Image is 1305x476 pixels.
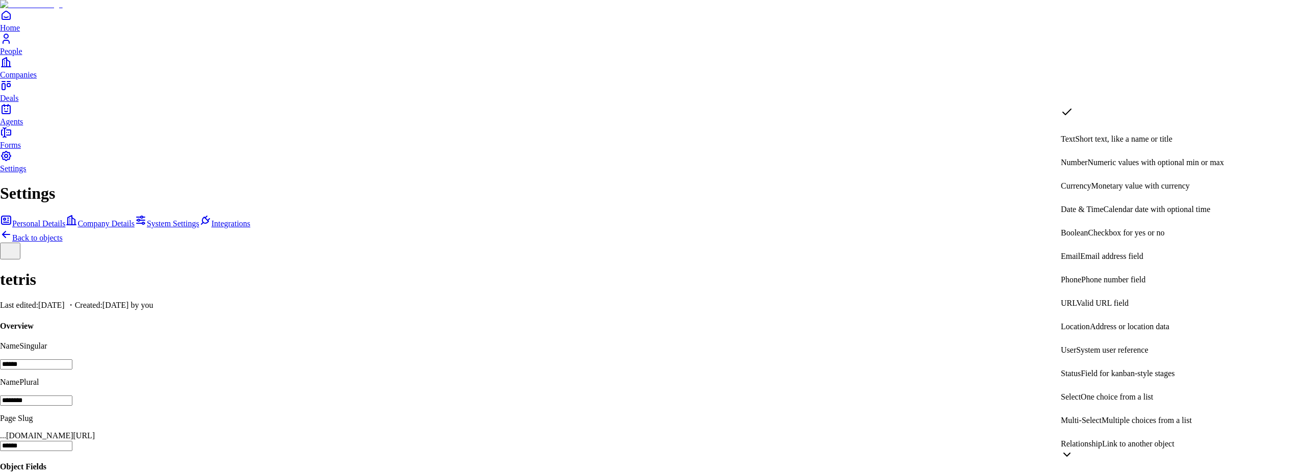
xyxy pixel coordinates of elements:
span: Valid URL field [1077,299,1129,307]
span: Date & Time [1061,205,1104,214]
span: URL [1061,299,1077,307]
span: Phone [1061,275,1081,284]
span: Email address field [1080,252,1143,260]
span: Short text, like a name or title [1075,135,1172,143]
span: Currency [1061,181,1091,190]
span: Phone number field [1081,275,1145,284]
span: Calendar date with optional time [1104,205,1211,214]
span: Checkbox for yes or no [1088,228,1164,237]
span: System user reference [1076,346,1148,354]
span: Email [1061,252,1080,260]
span: Field for kanban-style stages [1081,369,1174,378]
span: Multi-Select [1061,416,1102,425]
span: Status [1061,369,1081,378]
span: Address or location data [1090,322,1169,331]
span: User [1061,346,1076,354]
span: Relationship [1061,439,1102,448]
span: Number [1061,158,1087,167]
span: One choice from a list [1081,392,1153,401]
span: Location [1061,322,1090,331]
span: Link to another object [1102,439,1174,448]
span: Boolean [1061,228,1088,237]
span: Select [1061,392,1081,401]
span: Multiple choices from a list [1102,416,1192,425]
span: Text [1061,135,1075,143]
span: Numeric values with optional min or max [1087,158,1224,167]
span: Monetary value with currency [1091,181,1190,190]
